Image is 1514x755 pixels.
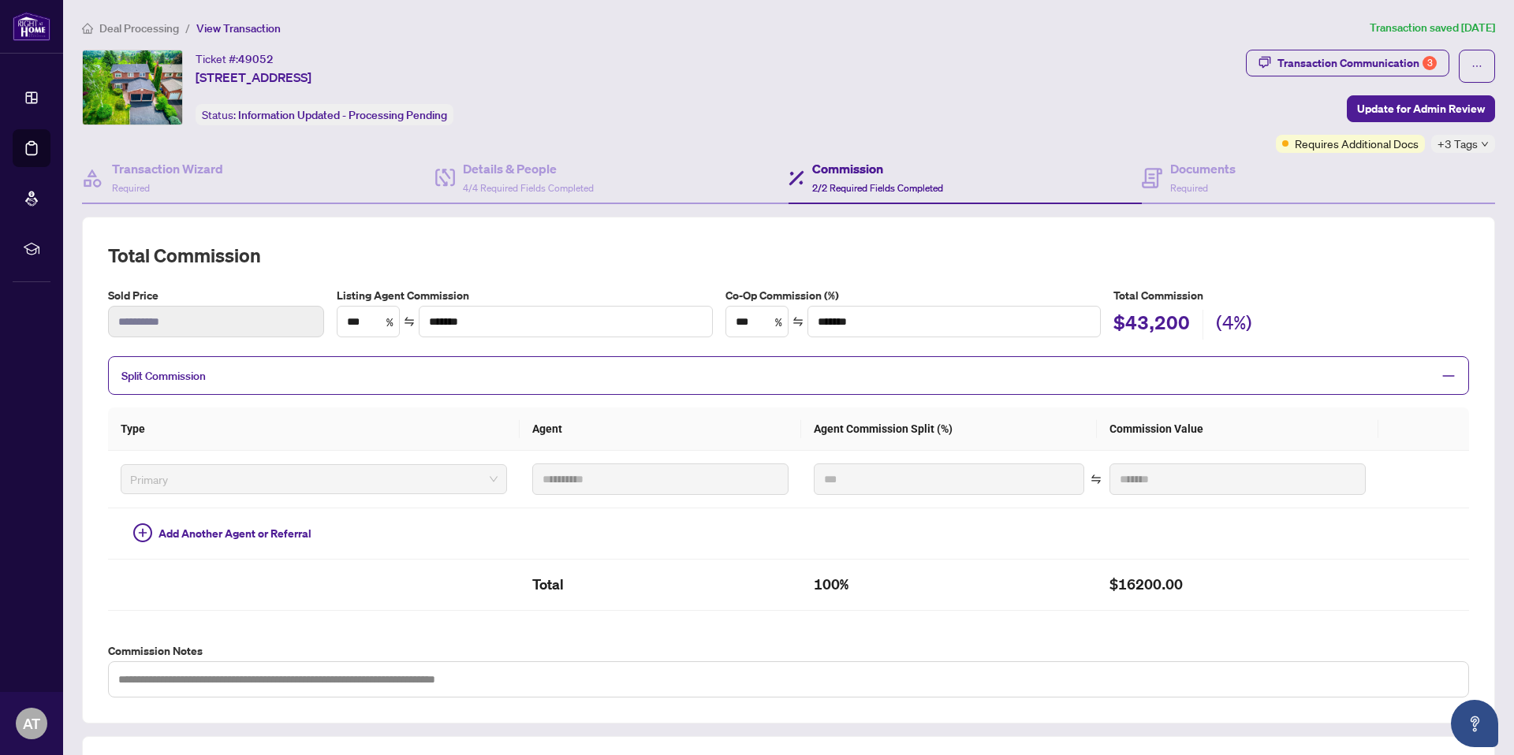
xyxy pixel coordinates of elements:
[112,159,223,178] h4: Transaction Wizard
[196,68,311,87] span: [STREET_ADDRESS]
[121,521,324,546] button: Add Another Agent or Referral
[112,182,150,194] span: Required
[1423,56,1437,70] div: 3
[1113,287,1469,304] h5: Total Commission
[801,407,1097,451] th: Agent Commission Split (%)
[1109,572,1366,597] h2: $16200.00
[1347,95,1495,122] button: Update for Admin Review
[1097,407,1378,451] th: Commission Value
[158,525,311,542] span: Add Another Agent or Referral
[1170,182,1208,194] span: Required
[1441,369,1456,383] span: minus
[108,287,324,304] label: Sold Price
[1170,159,1236,178] h4: Documents
[520,407,801,451] th: Agent
[1216,310,1252,340] h2: (4%)
[83,50,182,125] img: IMG-W12201737_1.jpg
[1113,310,1190,340] h2: $43,200
[1438,135,1478,153] span: +3 Tags
[130,467,498,491] span: Primary
[108,356,1469,395] div: Split Commission
[725,287,1102,304] label: Co-Op Commission (%)
[196,50,274,68] div: Ticket #:
[196,21,281,35] span: View Transaction
[1481,140,1489,148] span: down
[1277,50,1437,76] div: Transaction Communication
[1357,96,1485,121] span: Update for Admin Review
[133,523,152,542] span: plus-circle
[121,369,206,383] span: Split Commission
[1091,474,1102,485] span: swap
[238,108,447,122] span: Information Updated - Processing Pending
[99,21,179,35] span: Deal Processing
[1246,50,1449,76] button: Transaction Communication3
[238,52,274,66] span: 49052
[185,19,190,37] li: /
[812,182,943,194] span: 2/2 Required Fields Completed
[337,287,713,304] label: Listing Agent Commission
[463,159,594,178] h4: Details & People
[1451,700,1498,747] button: Open asap
[1370,19,1495,37] article: Transaction saved [DATE]
[82,23,93,34] span: home
[23,712,40,735] span: AT
[1295,135,1419,152] span: Requires Additional Docs
[108,642,1469,660] label: Commission Notes
[812,159,943,178] h4: Commission
[196,104,453,125] div: Status:
[108,407,520,451] th: Type
[792,316,804,327] span: swap
[108,243,1469,268] h2: Total Commission
[814,572,1084,597] h2: 100%
[532,572,789,597] h2: Total
[13,12,50,41] img: logo
[404,316,415,327] span: swap
[1471,61,1482,72] span: ellipsis
[463,182,594,194] span: 4/4 Required Fields Completed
